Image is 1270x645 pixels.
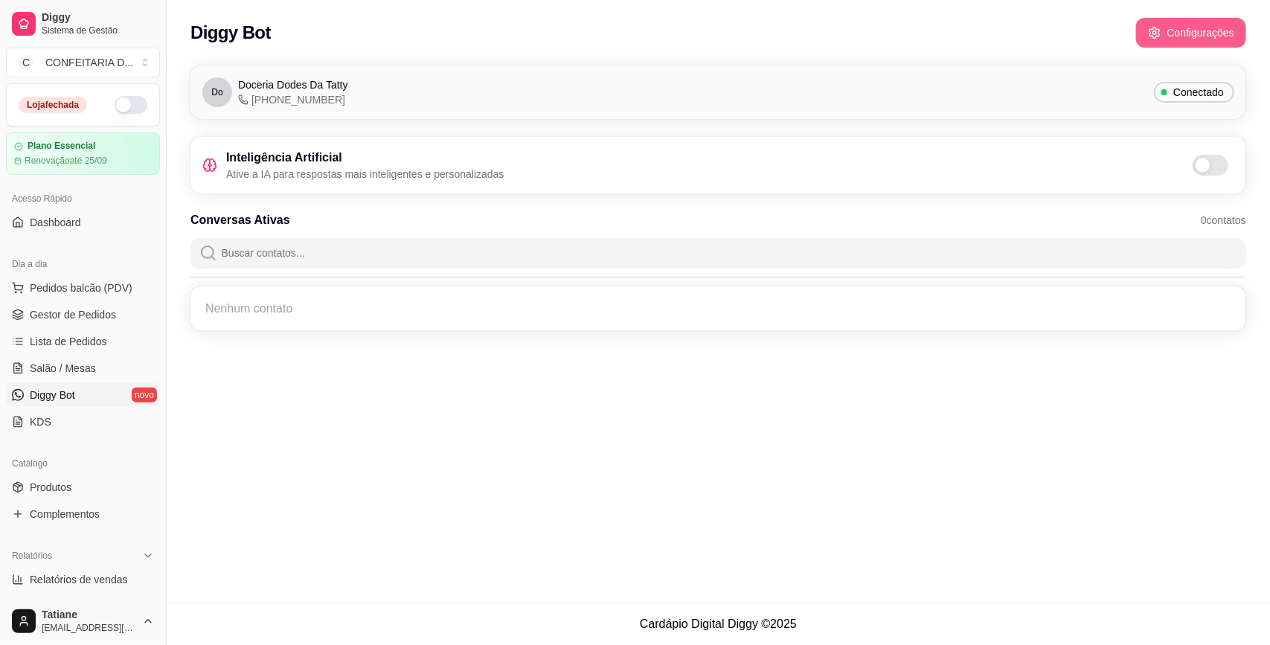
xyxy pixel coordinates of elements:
[6,211,160,234] a: Dashboard
[167,603,1270,645] footer: Cardápio Digital Diggy © 2025
[6,276,160,300] button: Pedidos balcão (PDV)
[6,594,160,618] a: Relatório de clientes
[6,356,160,380] a: Salão / Mesas
[1201,213,1246,228] span: 0 contatos
[30,388,75,402] span: Diggy Bot
[1136,18,1246,48] button: Configurações
[30,215,81,230] span: Dashboard
[12,550,52,562] span: Relatórios
[226,167,504,182] p: Ative a IA para respostas mais inteligentes e personalizadas
[6,452,160,475] div: Catálogo
[6,303,160,327] a: Gestor de Pedidos
[30,334,107,349] span: Lista de Pedidos
[226,149,504,167] h3: Inteligência Artificial
[45,55,133,70] div: CONFEITARIA D ...
[30,507,100,522] span: Complementos
[30,572,128,587] span: Relatórios de vendas
[6,187,160,211] div: Acesso Rápido
[30,307,116,322] span: Gestor de Pedidos
[30,361,96,376] span: Salão / Mesas
[42,11,154,25] span: Diggy
[28,141,95,152] article: Plano Essencial
[6,603,160,639] button: Tatiane[EMAIL_ADDRESS][DOMAIN_NAME]
[6,6,160,42] a: DiggySistema de Gestão
[211,86,222,98] span: Do
[42,25,154,36] span: Sistema de Gestão
[30,414,51,429] span: KDS
[6,410,160,434] a: KDS
[19,97,87,113] div: Loja fechada
[115,96,147,114] button: Alterar Status
[190,21,271,45] h2: Diggy Bot
[1167,85,1230,100] span: Conectado
[6,475,160,499] a: Produtos
[190,211,290,229] h3: Conversas Ativas
[6,330,160,353] a: Lista de Pedidos
[30,280,132,295] span: Pedidos balcão (PDV)
[6,252,160,276] div: Dia a dia
[42,609,136,622] span: Tatiane
[6,383,160,407] a: Diggy Botnovo
[6,568,160,591] a: Relatórios de vendas
[238,77,348,92] span: Doceria Dodes Da Tatty
[217,238,1237,268] input: Buscar contatos...
[19,55,33,70] span: C
[42,622,136,634] span: [EMAIL_ADDRESS][DOMAIN_NAME]
[6,132,160,175] a: Plano EssencialRenovaçãoaté 25/09
[238,92,345,107] span: [PHONE_NUMBER]
[6,48,160,77] button: Select a team
[30,480,71,495] span: Produtos
[199,295,1237,322] div: Nenhum contato
[25,155,107,167] article: Renovação até 25/09
[6,502,160,526] a: Complementos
